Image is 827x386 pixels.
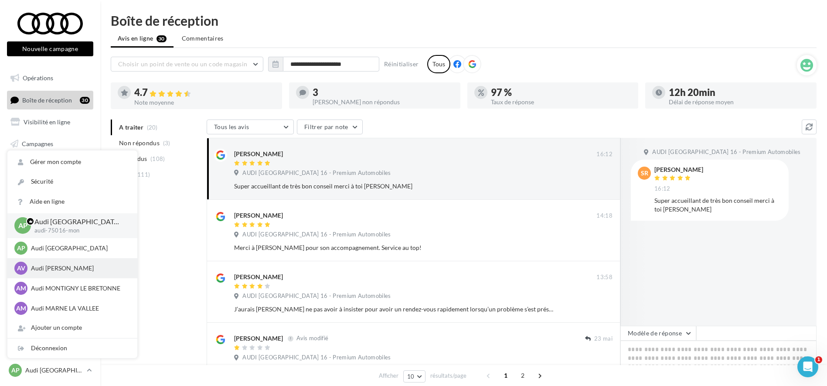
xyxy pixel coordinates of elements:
span: AM [16,284,26,293]
div: Note moyenne [134,99,275,106]
span: (111) [136,171,150,178]
div: Tous [427,55,450,73]
p: audi-75016-mon [34,227,123,235]
span: AP [11,366,20,375]
p: Audi [PERSON_NAME] [31,264,127,273]
button: Réinitialiser [381,59,422,69]
div: [PERSON_NAME] [654,167,703,173]
span: 16:12 [596,150,613,158]
span: 2 [516,369,530,383]
span: AP [17,244,25,253]
span: Opérations [23,74,53,82]
a: Médiathèque [5,157,95,175]
button: Choisir un point de vente ou un code magasin [111,57,263,72]
a: Opérations [5,69,95,87]
p: Audi [GEOGRAPHIC_DATA] 16 [25,366,83,375]
div: 4.7 [134,88,275,98]
span: 13:58 [596,273,613,281]
a: Gérer mon compte [7,152,137,172]
span: 23 mai [594,335,613,343]
div: [PERSON_NAME] [234,273,283,281]
div: Taux de réponse [491,99,632,105]
span: SR [641,169,648,178]
button: Tous les avis [207,120,294,134]
a: Campagnes [5,135,95,153]
span: Boîte de réception [22,96,72,103]
span: AUDI [GEOGRAPHIC_DATA] 16 - Premium Automobiles [242,354,391,362]
a: Boîte de réception30 [5,91,95,109]
div: 12h 20min [669,88,810,97]
p: Audi MONTIGNY LE BRETONNE [31,284,127,293]
a: Aide en ligne [7,192,137,212]
span: AUDI [GEOGRAPHIC_DATA] 16 - Premium Automobiles [242,292,391,300]
div: 97 % [491,88,632,97]
div: [PERSON_NAME] [234,211,283,220]
button: 10 [403,370,425,383]
span: Tous les avis [214,123,249,130]
button: Filtrer par note [297,120,363,134]
a: AP Audi [GEOGRAPHIC_DATA] 16 [7,362,93,379]
span: AUDI [GEOGRAPHIC_DATA] 16 - Premium Automobiles [242,169,391,177]
div: Merci à [PERSON_NAME] pour son accompagnement. Service au top! [234,243,556,252]
p: Audi MARNE LA VALLEE [31,304,127,313]
span: (108) [150,155,165,162]
span: résultats/page [430,372,466,380]
span: Visibilité en ligne [24,118,70,126]
span: Choisir un point de vente ou un code magasin [118,60,247,68]
span: 1 [815,356,822,363]
a: PLV et print personnalisable [5,178,95,204]
span: 14:18 [596,212,613,220]
div: [PERSON_NAME] non répondus [313,99,453,105]
div: Délai de réponse moyen [669,99,810,105]
p: Audi [GEOGRAPHIC_DATA] [31,244,127,253]
div: Super accueillant de très bon conseil merci à toi [PERSON_NAME] [654,196,782,214]
div: 3 [313,88,453,97]
div: Déconnexion [7,338,137,358]
span: AV [17,264,25,273]
p: Audi [GEOGRAPHIC_DATA] 16 [34,217,123,227]
div: Super accueillant de très bon conseil merci à toi [PERSON_NAME] [234,182,556,191]
span: Avis modifié [296,335,328,342]
span: Campagnes [22,140,53,147]
div: [PERSON_NAME] [234,334,283,343]
span: Commentaires [182,34,224,43]
a: Sécurité [7,172,137,191]
div: J’aurais [PERSON_NAME] ne pas avoir à insister pour avoir un rendez-vous rapidement lorsqu’un pro... [234,305,556,314]
span: 1 [499,369,513,383]
iframe: Intercom live chat [797,356,818,377]
div: 30 [80,97,90,104]
span: AUDI [GEOGRAPHIC_DATA] 16 - Premium Automobiles [652,148,800,156]
div: Ajouter un compte [7,318,137,338]
span: Afficher [379,372,398,380]
span: AUDI [GEOGRAPHIC_DATA] 16 - Premium Automobiles [242,231,391,239]
span: Non répondus [119,139,160,147]
span: AM [16,304,26,313]
span: AP [18,221,27,231]
button: Modèle de réponse [620,326,696,341]
span: (3) [163,140,170,147]
span: 16:12 [654,185,670,193]
div: Boîte de réception [111,14,817,27]
button: Nouvelle campagne [7,41,93,56]
span: 10 [407,373,415,380]
a: Visibilité en ligne [5,113,95,131]
div: [PERSON_NAME] [234,150,283,158]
